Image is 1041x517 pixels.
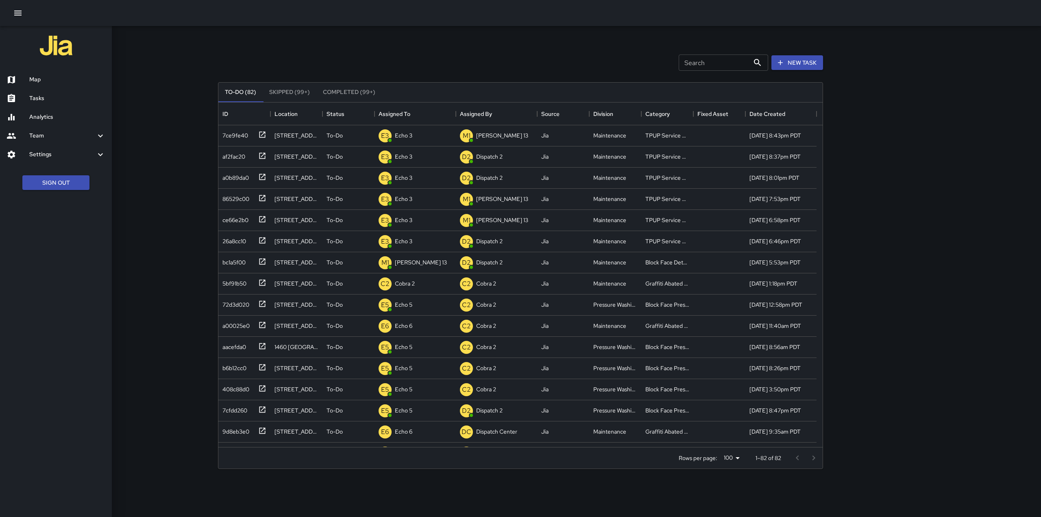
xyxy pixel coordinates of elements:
h6: Tasks [29,94,105,103]
h6: Analytics [29,113,105,122]
button: Sign Out [22,175,89,190]
h6: Settings [29,150,96,159]
img: jia-logo [40,29,72,62]
h6: Map [29,75,105,84]
h6: Team [29,131,96,140]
